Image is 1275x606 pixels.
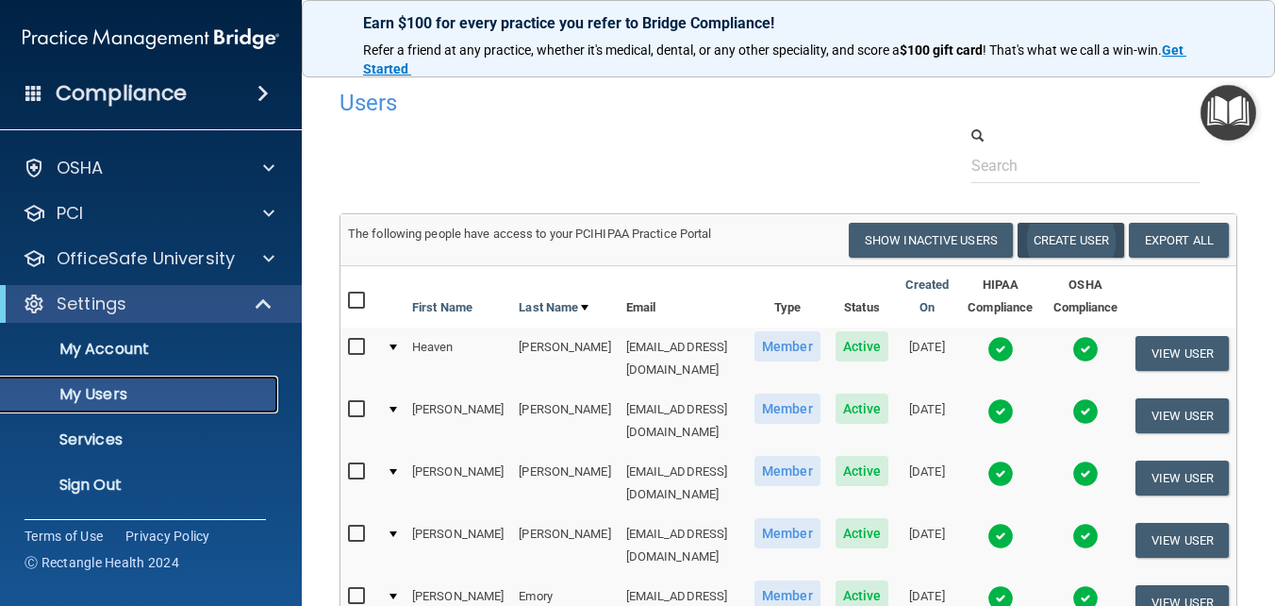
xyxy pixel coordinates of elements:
span: Ⓒ Rectangle Health 2024 [25,553,179,572]
h4: Compliance [56,80,187,107]
img: tick.e7d51cea.svg [987,398,1014,425]
td: [PERSON_NAME] [511,514,618,577]
a: OSHA [23,157,274,179]
input: Search [971,148,1200,183]
img: tick.e7d51cea.svg [987,461,1014,487]
span: Member [754,394,820,424]
td: [EMAIL_ADDRESS][DOMAIN_NAME] [619,514,747,577]
button: View User [1135,336,1229,371]
a: Privacy Policy [125,527,210,546]
img: tick.e7d51cea.svg [1072,461,1099,487]
a: Export All [1129,223,1229,258]
span: Active [836,394,889,424]
p: Earn $100 for every practice you refer to Bridge Compliance! [363,14,1214,32]
button: View User [1135,461,1229,496]
td: Heaven [405,328,511,390]
a: Settings [23,293,273,315]
img: tick.e7d51cea.svg [1072,523,1099,549]
a: Created On [903,274,950,319]
a: OfficeSafe University [23,247,274,270]
p: OfficeSafe University [57,247,235,270]
span: The following people have access to your PCIHIPAA Practice Portal [348,227,712,241]
img: tick.e7d51cea.svg [1072,336,1099,362]
img: tick.e7d51cea.svg [987,523,1014,549]
td: [PERSON_NAME] [511,390,618,452]
td: [DATE] [896,390,957,452]
img: PMB logo [23,20,279,58]
p: My Account [12,340,270,359]
button: View User [1135,523,1229,558]
td: [PERSON_NAME] [511,328,618,390]
td: [PERSON_NAME] [405,452,511,514]
td: [DATE] [896,328,957,390]
span: Active [836,331,889,362]
span: Refer a friend at any practice, whether it's medical, dental, or any other speciality, and score a [363,42,900,58]
button: Show Inactive Users [849,223,1013,258]
button: View User [1135,398,1229,433]
a: Last Name [519,296,588,319]
p: PCI [57,202,83,225]
p: OSHA [57,157,104,179]
a: First Name [412,296,472,319]
img: tick.e7d51cea.svg [987,336,1014,362]
td: [PERSON_NAME] [405,514,511,577]
span: Active [836,518,889,548]
span: Member [754,456,820,486]
button: Create User [1018,223,1124,258]
a: Get Started [363,42,1186,76]
p: Services [12,430,270,449]
td: [EMAIL_ADDRESS][DOMAIN_NAME] [619,452,747,514]
td: [DATE] [896,452,957,514]
a: Terms of Use [25,527,103,546]
strong: $100 gift card [900,42,983,58]
p: Sign Out [12,476,270,495]
button: Open Resource Center [1200,85,1256,141]
td: [EMAIL_ADDRESS][DOMAIN_NAME] [619,390,747,452]
td: [DATE] [896,514,957,577]
img: tick.e7d51cea.svg [1072,398,1099,425]
span: ! That's what we call a win-win. [983,42,1162,58]
h4: Users [339,91,852,115]
th: HIPAA Compliance [958,266,1043,328]
td: [PERSON_NAME] [405,390,511,452]
th: OSHA Compliance [1043,266,1128,328]
th: Status [828,266,897,328]
th: Type [747,266,828,328]
p: My Users [12,385,270,404]
a: PCI [23,202,274,225]
p: Settings [57,293,126,315]
td: [EMAIL_ADDRESS][DOMAIN_NAME] [619,328,747,390]
td: [PERSON_NAME] [511,452,618,514]
span: Active [836,456,889,486]
th: Email [619,266,747,328]
span: Member [754,331,820,362]
span: Member [754,518,820,548]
